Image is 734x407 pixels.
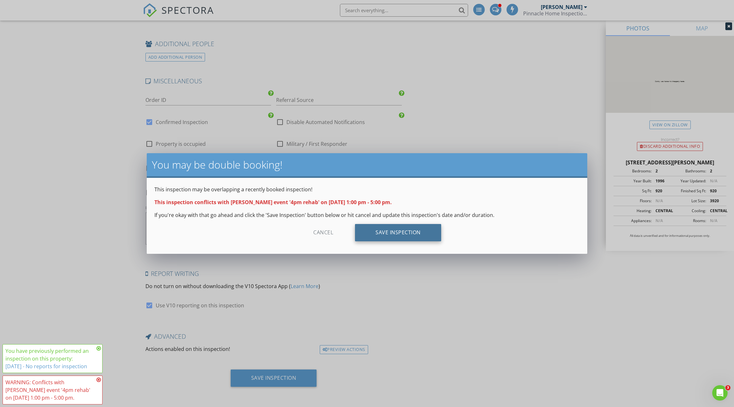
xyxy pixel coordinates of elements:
[712,385,728,401] iframe: Intercom live chat
[725,385,730,390] span: 3
[154,186,580,193] p: This inspection may be overlapping a recently booked inspection!
[154,199,392,206] strong: This inspection conflicts with [PERSON_NAME] event '4pm rehab' on [DATE] 1:00 pm - 5:00 pm.
[5,363,87,370] a: [DATE] - No reports for inspection
[152,158,582,171] h2: You may be double booking!
[154,211,580,219] p: If you're okay with that go ahead and click the 'Save Inspection' button below or hit cancel and ...
[5,378,95,402] div: WARNING: Conflicts with [PERSON_NAME] event '4pm rehab' on [DATE] 1:00 pm - 5:00 pm.
[5,347,95,370] div: You have previously performed an inspection on this property:
[355,224,441,241] div: Save Inspection
[293,224,354,241] div: Cancel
